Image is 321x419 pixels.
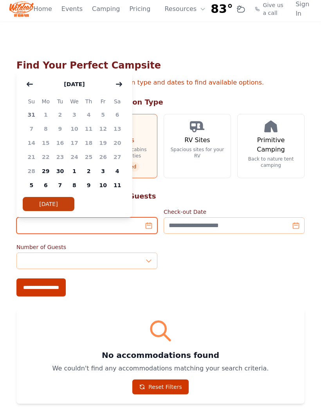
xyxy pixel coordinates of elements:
span: 30 [53,164,67,178]
span: 8 [67,178,82,192]
p: Spacious sites for your RV [170,146,224,159]
span: 2 [81,164,96,178]
p: We couldn't find any accommodations matching your search criteria. [26,364,295,373]
span: 7 [24,122,39,136]
span: 15 [39,136,53,150]
span: 24 [67,150,82,164]
span: 7 [53,178,67,192]
span: 27 [110,150,124,164]
span: 2 [53,108,67,122]
h3: No accommodations found [26,350,295,361]
h3: Primitive Camping [244,135,298,154]
a: RV Sites Spacious sites for your RV [164,114,231,178]
button: [DATE] [23,197,74,211]
span: 17 [67,136,82,150]
span: Give us a call [263,1,287,17]
span: Th [81,97,96,106]
a: Camping [92,4,120,14]
span: 6 [39,178,53,192]
span: Fr [96,97,110,106]
span: 12 [96,122,110,136]
span: 9 [53,122,67,136]
span: 3 [96,164,110,178]
span: Tu [53,97,67,106]
button: Resources [160,1,211,17]
span: 83° [211,2,233,16]
p: Select your preferred accommodation type and dates to find available options. [16,78,305,87]
span: Su [24,97,39,106]
h2: Step 1: Choose Accommodation Type [16,97,305,108]
span: 26 [96,150,110,164]
span: 29 [39,164,53,178]
span: 22 [39,150,53,164]
span: 5 [24,178,39,192]
span: 1 [67,164,82,178]
span: 10 [96,178,110,192]
span: 10 [67,122,82,136]
span: 11 [81,122,96,136]
span: 5 [96,108,110,122]
span: 4 [81,108,96,122]
p: Back to nature tent camping [244,156,298,168]
h3: RV Sites [184,135,210,145]
span: 25 [81,150,96,164]
span: 14 [24,136,39,150]
button: [DATE] [56,76,92,92]
span: 3 [67,108,82,122]
span: Mo [39,97,53,106]
span: 16 [53,136,67,150]
h1: Find Your Perfect Campsite [16,59,305,72]
a: Pricing [129,4,150,14]
span: Sa [110,97,124,106]
span: 19 [96,136,110,150]
span: 28 [24,164,39,178]
h2: Step 2: Select Your Dates & Guests [16,191,305,202]
a: Events [61,4,83,14]
label: Check-out Date [164,208,305,216]
span: 11 [110,178,124,192]
span: 20 [110,136,124,150]
a: Give us a call [255,1,286,17]
span: 21 [24,150,39,164]
span: 13 [110,122,124,136]
a: Primitive Camping Back to nature tent camping [237,114,305,178]
span: 9 [81,178,96,192]
span: 23 [53,150,67,164]
a: Reset Filters [132,379,189,394]
a: Home [34,4,52,14]
span: 31 [24,108,39,122]
span: 4 [110,164,124,178]
span: 8 [39,122,53,136]
span: 18 [81,136,96,150]
span: We [67,97,82,106]
label: Number of Guests [16,243,157,251]
span: 1 [39,108,53,122]
span: 6 [110,108,124,122]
